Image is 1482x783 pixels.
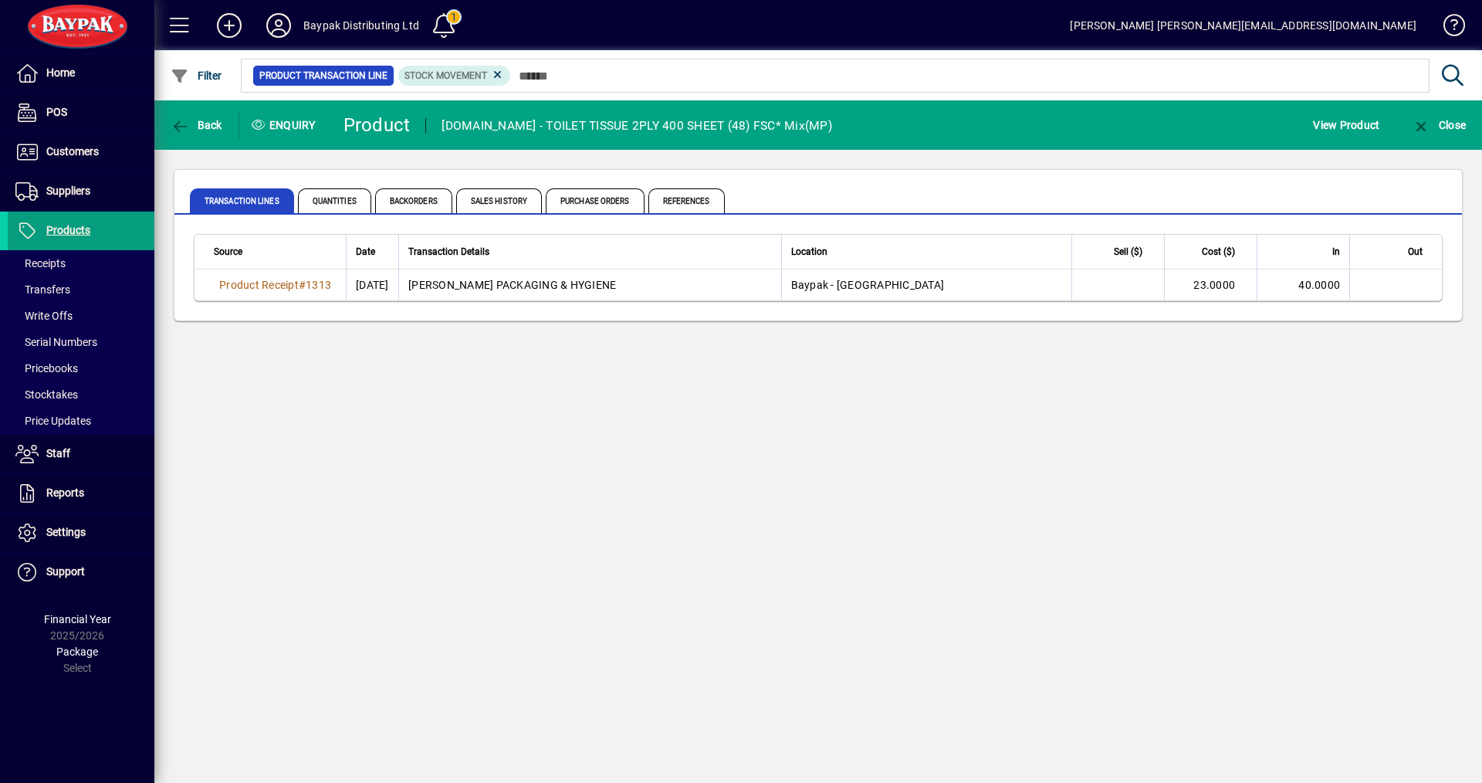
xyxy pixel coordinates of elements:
[254,12,303,39] button: Profile
[1202,243,1235,260] span: Cost ($)
[546,188,645,213] span: Purchase Orders
[8,133,154,171] a: Customers
[8,93,154,132] a: POS
[442,114,832,138] div: [DOMAIN_NAME] - TOILET TISSUE 2PLY 400 SHEET (48) FSC* Mix(MP)
[15,388,78,401] span: Stocktakes
[15,362,78,375] span: Pricebooks
[205,12,254,39] button: Add
[167,62,226,90] button: Filter
[1174,243,1249,260] div: Cost ($)
[214,243,242,260] span: Source
[171,119,222,131] span: Back
[8,54,154,93] a: Home
[46,185,90,197] span: Suppliers
[8,355,154,381] a: Pricebooks
[8,329,154,355] a: Serial Numbers
[1396,111,1482,139] app-page-header-button: Close enquiry
[154,111,239,139] app-page-header-button: Back
[44,613,111,625] span: Financial Year
[404,70,487,81] span: Stock movement
[8,514,154,552] a: Settings
[46,526,86,538] span: Settings
[8,303,154,329] a: Write Offs
[456,188,542,213] span: Sales History
[15,336,97,348] span: Serial Numbers
[1114,243,1142,260] span: Sell ($)
[46,447,70,459] span: Staff
[8,435,154,473] a: Staff
[648,188,725,213] span: References
[306,279,331,291] span: 1313
[8,553,154,591] a: Support
[375,188,452,213] span: Backorders
[1081,243,1156,260] div: Sell ($)
[8,250,154,276] a: Receipts
[408,243,489,260] span: Transaction Details
[46,486,84,499] span: Reports
[1313,113,1379,137] span: View Product
[8,408,154,434] a: Price Updates
[171,69,222,82] span: Filter
[1164,269,1257,300] td: 23.0000
[15,415,91,427] span: Price Updates
[15,310,73,322] span: Write Offs
[46,66,75,79] span: Home
[259,68,387,83] span: Product Transaction Line
[46,145,99,158] span: Customers
[791,279,945,291] span: Baypak - [GEOGRAPHIC_DATA]
[303,13,419,38] div: Baypak Distributing Ltd
[1408,111,1470,139] button: Close
[791,243,827,260] span: Location
[190,188,294,213] span: Transaction Lines
[346,269,398,300] td: [DATE]
[8,474,154,513] a: Reports
[15,257,66,269] span: Receipts
[46,106,67,118] span: POS
[8,381,154,408] a: Stocktakes
[15,283,70,296] span: Transfers
[1309,111,1383,139] button: View Product
[299,279,306,291] span: #
[219,279,299,291] span: Product Receipt
[56,646,98,658] span: Package
[167,111,226,139] button: Back
[343,113,411,137] div: Product
[214,243,337,260] div: Source
[1408,243,1423,260] span: Out
[46,565,85,578] span: Support
[1332,243,1340,260] span: In
[356,243,389,260] div: Date
[1070,13,1416,38] div: [PERSON_NAME] [PERSON_NAME][EMAIL_ADDRESS][DOMAIN_NAME]
[8,276,154,303] a: Transfers
[1298,279,1340,291] span: 40.0000
[398,66,511,86] mat-chip: Product Transaction Type: Stock movement
[239,113,332,137] div: Enquiry
[791,243,1062,260] div: Location
[8,172,154,211] a: Suppliers
[214,276,337,293] a: Product Receipt#1313
[356,243,375,260] span: Date
[298,188,371,213] span: Quantities
[1432,3,1463,53] a: Knowledge Base
[398,269,781,300] td: [PERSON_NAME] PACKAGING & HYGIENE
[46,224,90,236] span: Products
[1412,119,1466,131] span: Close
